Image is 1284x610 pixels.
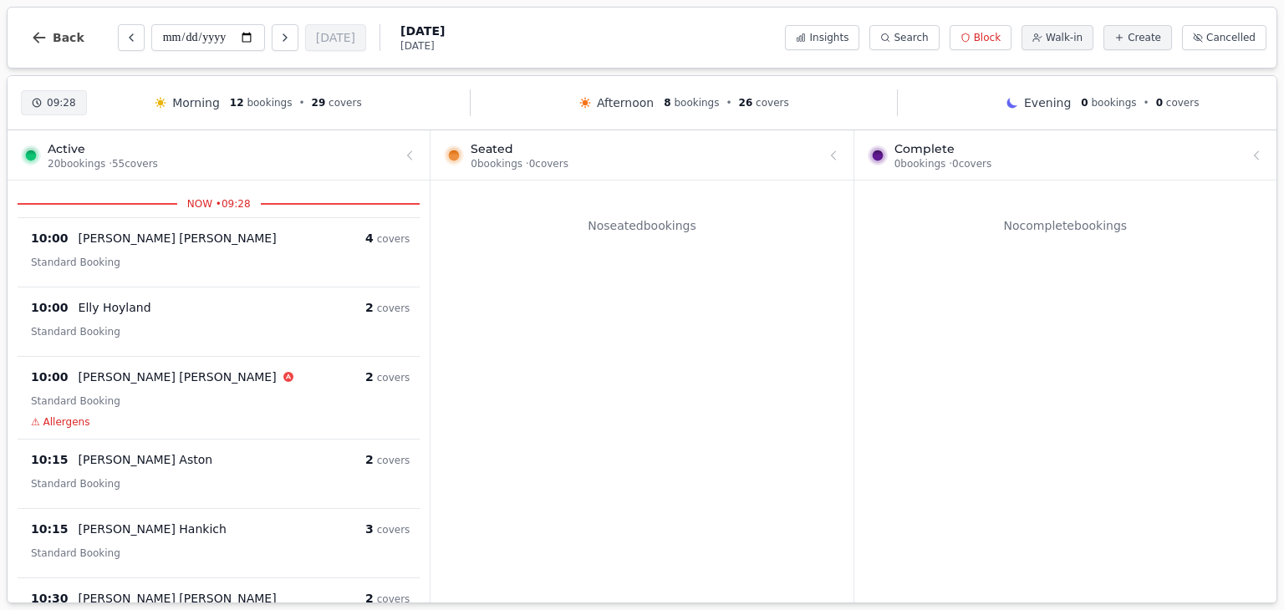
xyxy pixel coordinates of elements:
[1206,31,1256,44] span: Cancelled
[739,97,753,109] span: 26
[47,96,76,109] span: 09:28
[1144,96,1149,109] span: •
[365,301,374,314] span: 2
[1046,31,1083,44] span: Walk-in
[894,31,928,44] span: Search
[441,217,843,234] p: No seated bookings
[298,96,304,109] span: •
[726,96,731,109] span: •
[400,39,445,53] span: [DATE]
[18,18,98,58] button: Back
[31,230,69,247] span: 10:00
[329,97,362,109] span: covers
[31,521,69,537] span: 10:15
[79,590,277,607] p: [PERSON_NAME] [PERSON_NAME]
[1024,94,1071,111] span: Evening
[79,451,213,468] p: [PERSON_NAME] Aston
[974,31,1001,44] span: Block
[950,25,1011,50] button: Block
[118,24,145,51] button: Previous day
[283,372,293,382] svg: Allergens: Gluten
[172,94,220,111] span: Morning
[31,590,69,607] span: 10:30
[31,299,69,316] span: 10:00
[1166,97,1200,109] span: covers
[377,372,410,384] span: covers
[377,593,410,605] span: covers
[31,547,120,559] span: Standard Booking
[272,24,298,51] button: Next day
[365,231,374,245] span: 4
[809,31,848,44] span: Insights
[400,23,445,39] span: [DATE]
[53,32,84,43] span: Back
[31,478,120,490] span: Standard Booking
[377,455,410,466] span: covers
[869,25,939,50] button: Search
[177,197,261,211] span: NOW • 09:28
[365,370,374,384] span: 2
[1103,25,1172,50] button: Create
[79,299,151,316] p: Elly Hoyland
[365,592,374,605] span: 2
[230,97,244,109] span: 12
[365,522,374,536] span: 3
[365,453,374,466] span: 2
[312,97,326,109] span: 29
[1128,31,1161,44] span: Create
[1022,25,1093,50] button: Walk-in
[1081,97,1088,109] span: 0
[31,395,120,407] span: Standard Booking
[31,369,69,385] span: 10:00
[79,369,277,385] p: [PERSON_NAME] [PERSON_NAME]
[377,233,410,245] span: covers
[31,257,120,268] span: Standard Booking
[79,230,277,247] p: [PERSON_NAME] [PERSON_NAME]
[597,94,654,111] span: Afternoon
[377,302,410,314] span: covers
[79,521,227,537] p: [PERSON_NAME] Hankich
[247,97,292,109] span: bookings
[377,524,410,536] span: covers
[864,217,1266,234] p: No complete bookings
[1182,25,1266,50] button: Cancelled
[31,451,69,468] span: 10:15
[305,24,366,51] button: [DATE]
[1156,97,1163,109] span: 0
[756,97,789,109] span: covers
[31,326,120,338] span: Standard Booking
[664,97,670,109] span: 8
[785,25,859,50] button: Insights
[31,415,89,429] span: ⚠ Allergens
[674,97,719,109] span: bookings
[1091,97,1136,109] span: bookings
